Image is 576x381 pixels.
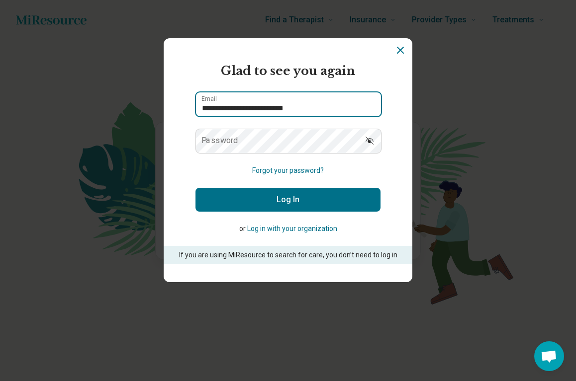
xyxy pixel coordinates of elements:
p: If you are using MiResource to search for care, you don’t need to log in [178,250,398,260]
label: Password [201,137,238,145]
section: Login Dialog [164,38,412,282]
button: Log In [195,188,381,212]
h2: Glad to see you again [195,62,381,80]
p: or [195,224,381,234]
button: Show password [359,129,381,152]
button: Log in with your organization [247,224,337,234]
button: Dismiss [394,44,406,56]
button: Forgot your password? [252,165,324,176]
label: Email [201,96,217,102]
